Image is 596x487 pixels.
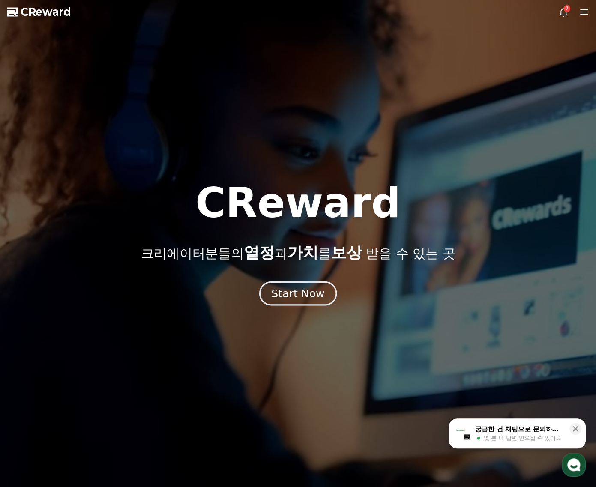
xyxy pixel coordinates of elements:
span: 설정 [132,284,143,291]
div: 7 [563,5,570,12]
a: 홈 [3,272,57,293]
span: 열정 [243,244,274,261]
h1: CReward [195,182,401,224]
a: 설정 [111,272,165,293]
p: 크리에이터분들의 과 를 받을 수 있는 곳 [141,244,455,261]
span: 가치 [287,244,318,261]
a: Start Now [261,290,335,299]
a: CReward [7,5,71,19]
button: Start Now [259,281,337,305]
a: 7 [558,7,569,17]
span: 보상 [331,244,362,261]
span: 홈 [27,284,32,291]
div: Start Now [271,286,324,301]
a: 대화 [57,272,111,293]
span: CReward [21,5,71,19]
span: 대화 [78,285,89,292]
